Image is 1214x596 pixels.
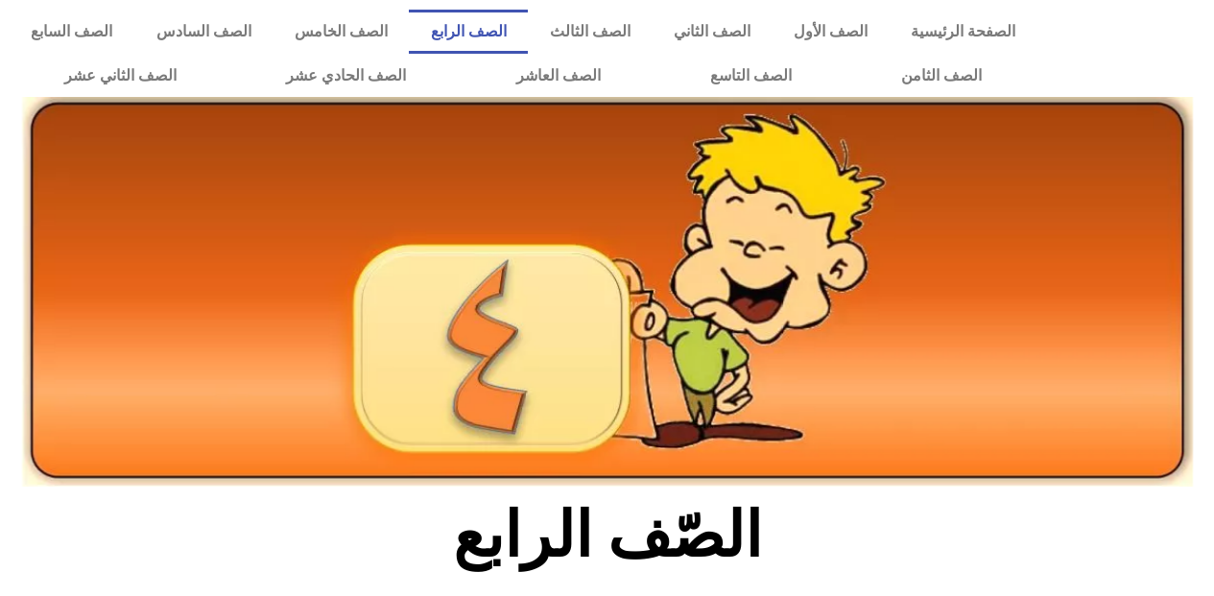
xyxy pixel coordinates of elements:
[462,54,655,98] a: الصف العاشر
[273,10,409,54] a: الصف الخامس
[655,54,846,98] a: الصف التاسع
[528,10,652,54] a: الصف الثالث
[409,10,528,54] a: الصف الرابع
[772,10,889,54] a: الصف الأول
[231,54,461,98] a: الصف الحادي عشر
[652,10,772,54] a: الصف الثاني
[134,10,273,54] a: الصف السادس
[889,10,1036,54] a: الصفحة الرئيسية
[10,10,134,54] a: الصف السابع
[290,498,924,573] h2: الصّف الرابع
[10,54,231,98] a: الصف الثاني عشر
[846,54,1036,98] a: الصف الثامن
